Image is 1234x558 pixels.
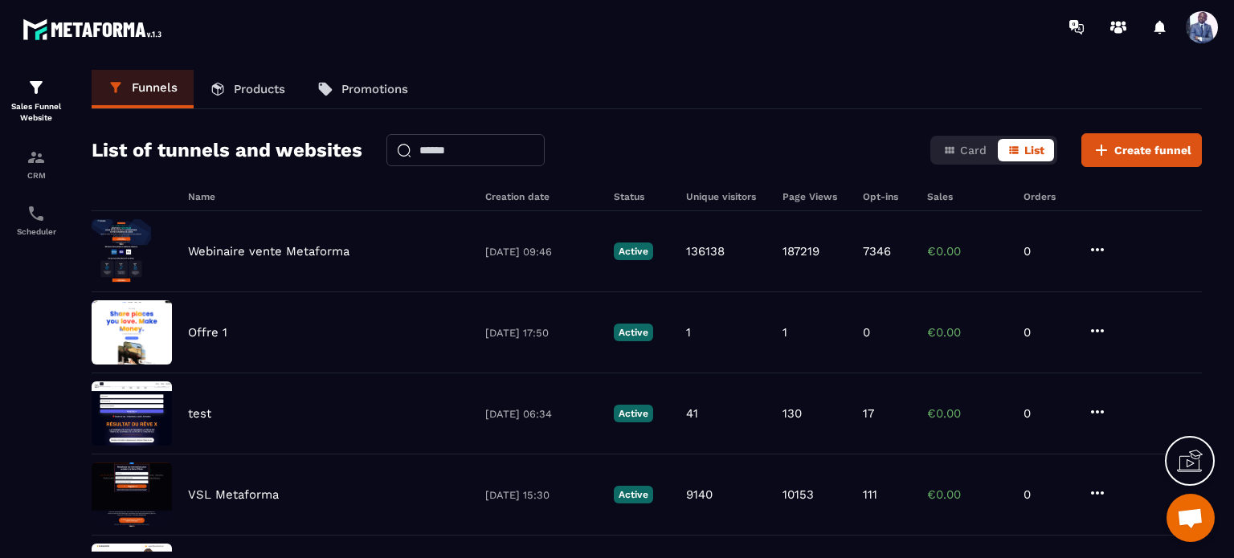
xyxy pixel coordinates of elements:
[614,191,670,202] h6: Status
[863,406,874,421] p: 17
[485,408,598,420] p: [DATE] 06:34
[934,139,996,161] button: Card
[4,136,68,192] a: formationformationCRM
[686,406,698,421] p: 41
[1024,406,1072,421] p: 0
[1024,244,1072,259] p: 0
[686,325,691,340] p: 1
[614,405,653,422] p: Active
[301,70,424,108] a: Promotions
[1024,487,1072,502] p: 0
[188,406,211,421] p: test
[782,191,847,202] h6: Page Views
[1114,142,1191,158] span: Create funnel
[22,14,167,44] img: logo
[1024,144,1044,157] span: List
[4,101,68,124] p: Sales Funnel Website
[92,134,362,166] h2: List of tunnels and websites
[686,244,725,259] p: 136138
[92,462,172,527] img: image
[614,242,653,260] p: Active
[4,171,68,180] p: CRM
[927,406,1007,421] p: €0.00
[927,325,1007,340] p: €0.00
[4,66,68,136] a: formationformationSales Funnel Website
[27,148,46,167] img: formation
[92,219,172,283] img: image
[92,70,194,108] a: Funnels
[27,204,46,223] img: scheduler
[863,191,911,202] h6: Opt-ins
[782,325,787,340] p: 1
[188,325,227,340] p: Offre 1
[782,406,802,421] p: 130
[194,70,301,108] a: Products
[485,191,598,202] h6: Creation date
[998,139,1054,161] button: List
[4,192,68,248] a: schedulerschedulerScheduler
[927,487,1007,502] p: €0.00
[614,486,653,503] p: Active
[1024,325,1072,340] p: 0
[188,244,349,259] p: Webinaire vente Metaforma
[234,82,285,96] p: Products
[132,80,178,95] p: Funnels
[485,246,598,258] p: [DATE] 09:46
[1167,494,1215,542] div: Ouvrir le chat
[341,82,408,96] p: Promotions
[188,191,469,202] h6: Name
[782,244,819,259] p: 187219
[686,191,766,202] h6: Unique visitors
[927,244,1007,259] p: €0.00
[863,244,891,259] p: 7346
[782,487,814,502] p: 10153
[614,324,653,341] p: Active
[960,144,987,157] span: Card
[92,300,172,365] img: image
[1081,133,1202,167] button: Create funnel
[27,78,46,97] img: formation
[485,327,598,339] p: [DATE] 17:50
[927,191,1007,202] h6: Sales
[485,489,598,501] p: [DATE] 15:30
[863,487,877,502] p: 111
[863,325,870,340] p: 0
[686,487,713,502] p: 9140
[1024,191,1072,202] h6: Orders
[4,227,68,236] p: Scheduler
[188,487,279,502] p: VSL Metaforma
[92,381,172,446] img: image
